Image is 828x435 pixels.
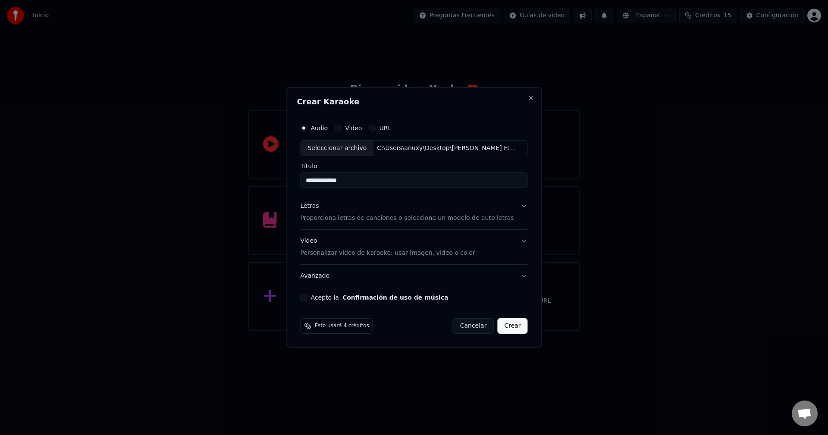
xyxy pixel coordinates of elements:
button: Crear [497,318,527,334]
button: Cancelar [453,318,494,334]
button: LetrasProporciona letras de canciones o selecciona un modelo de auto letras [300,195,527,230]
p: Personalizar video de karaoke: usar imagen, video o color [300,249,475,257]
div: C:\Users\anuxy\Desktop\[PERSON_NAME] FINAL.mp3 [373,144,520,153]
div: Seleccionar archivo [301,141,373,156]
div: Video [300,237,475,258]
label: URL [379,125,391,131]
label: Acepto la [310,294,448,300]
label: Título [300,163,527,169]
label: Video [345,125,362,131]
button: VideoPersonalizar video de karaoke: usar imagen, video o color [300,230,527,265]
span: Esto usará 4 créditos [314,322,369,329]
label: Audio [310,125,328,131]
h2: Crear Karaoke [297,98,531,106]
button: Acepto la [342,294,448,300]
div: Letras [300,202,319,211]
button: Avanzado [300,265,527,287]
p: Proporciona letras de canciones o selecciona un modelo de auto letras [300,214,514,223]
